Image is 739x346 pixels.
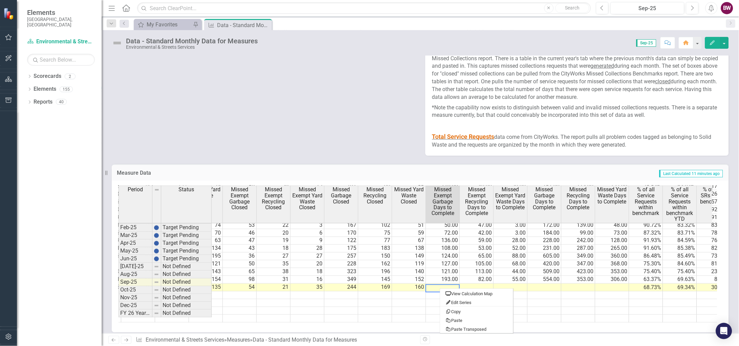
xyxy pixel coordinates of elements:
td: 44.00 [494,268,528,276]
td: 27 [291,253,324,260]
td: 23.66% [697,268,731,276]
span: Sep-25 [636,39,656,47]
td: 3.00 [494,229,528,237]
td: 26.55% [697,190,731,198]
span: Search [565,5,579,10]
td: Not Defined [161,263,212,271]
td: 75.40% [663,268,697,276]
a: Elements [34,85,56,93]
div: 155 [60,86,73,92]
u: generated [591,63,614,69]
input: Search Below... [27,54,95,66]
td: 73.00 [595,229,629,237]
td: 349.00 [562,253,595,260]
td: 63.37% [629,276,663,284]
td: 75 [358,229,392,237]
td: 38 [257,268,291,276]
td: 48.00 [595,221,629,229]
td: 69.63% [663,276,697,284]
td: 152 [392,276,426,284]
td: 183 [358,245,392,253]
div: Sep-25 [613,4,682,13]
td: 9 [291,237,324,245]
td: 50 [223,260,257,268]
td: <i class='fa fa-fw fa-tv'></i> &nbsp;View Calculation Map [440,289,513,298]
span: Missed Recycling Days to Complete [563,187,594,210]
td: 162 [358,260,392,268]
div: 40 [56,99,67,105]
div: Edit Series [446,299,509,306]
td: 86.48% [629,253,663,260]
td: Nov-25 [119,294,152,302]
img: BgCOk07PiH71IgAAAABJRU5ErkJggg== [154,233,159,238]
td: 52.00 [494,245,528,253]
td: 53.00 [460,245,494,253]
u: closed [655,78,671,85]
div: Environmental & Streets Services [126,45,258,50]
td: 8.06% [697,276,731,284]
td: 57.78% [697,198,731,206]
img: 8DAGhfEEPCf229AAAAAElFTkSuQmCC [154,287,159,293]
span: Missed Exempt Recycling Days to Complete [461,187,492,216]
td: 122 [324,237,358,245]
span: Missed Exempt Garbage Days to Complete [427,187,458,216]
span: Missed Yard Waste Closed [394,187,424,204]
td: 347.00 [562,260,595,268]
span: Missed Garbage Closed [326,187,357,204]
td: 22 [257,221,291,229]
td: 77 [358,237,392,245]
td: 160 [392,284,426,291]
td: 150 [358,253,392,260]
td: 420.00 [528,260,562,268]
td: 193.00 [426,276,460,284]
div: Data - Standard Monthly Data for Measures [126,37,258,45]
td: 108.00 [426,245,460,253]
td: 76.58% [697,237,731,245]
td: 55.00 [494,276,528,284]
td: 353.00 [595,268,629,276]
td: 85.38% [663,245,697,253]
td: 54 [223,284,257,291]
td: 36 [223,253,257,260]
td: 19 [257,237,291,245]
td: 65.00 [460,253,494,260]
img: 8DAGhfEEPCf229AAAAAElFTkSuQmCC [154,272,159,277]
td: 31 [257,276,291,284]
td: [DATE]-25 [119,263,152,271]
td: 35 [291,284,324,291]
p: data come from CityWorks. The report pulls all problem codes tagged as belonging to Solid Waste a... [432,131,722,149]
img: 8DAGhfEEPCf229AAAAAElFTkSuQmCC [154,187,160,193]
td: 81.41% [697,260,731,268]
a: Environmental & Streets Services [27,38,95,46]
td: 265.00 [595,245,629,253]
td: 17.72% [697,182,731,190]
td: 169 [358,284,392,291]
td: 228 [324,260,358,268]
button: BW [721,2,733,14]
button: Search [555,3,589,13]
a: Scorecards [34,72,61,80]
img: BgCOk07PiH71IgAAAABJRU5ErkJggg== [154,225,159,231]
td: 78.76% [697,229,731,237]
td: Feb-25 [119,224,152,232]
td: 47.00 [460,221,494,229]
td: 175 [324,245,358,253]
td: 6 [291,229,324,237]
td: 75.30% [629,260,663,268]
td: Not Defined [161,310,212,318]
td: Target Pending [161,224,212,232]
td: 87.32% [629,229,663,237]
td: 228.00 [528,237,562,245]
img: BgCOk07PiH71IgAAAABJRU5ErkJggg== [154,256,159,262]
input: Search ClearPoint... [137,2,591,14]
td: 20 [291,260,324,268]
td: Not Defined [161,294,212,302]
td: 149 [392,253,426,260]
td: 16 [291,276,324,284]
td: 196 [358,268,392,276]
td: Not Defined [161,271,212,279]
td: 554.00 [528,276,562,284]
img: ClearPoint Strategy [3,8,15,20]
a: Environmental & Streets Services [146,337,224,343]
